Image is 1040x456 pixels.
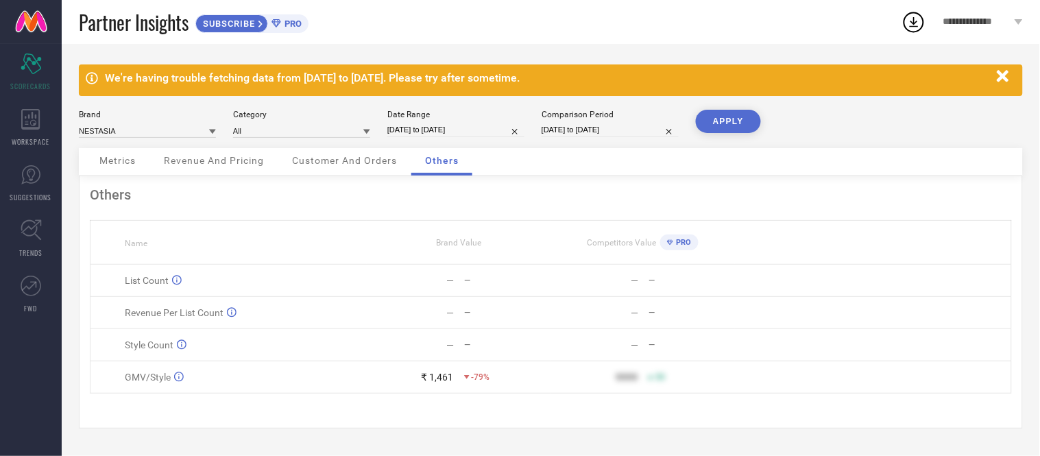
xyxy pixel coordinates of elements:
[10,192,52,202] span: SUGGESTIONS
[422,372,454,383] div: ₹ 1,461
[99,155,136,166] span: Metrics
[105,71,990,84] div: We're having trouble fetching data from [DATE] to [DATE]. Please try after sometime.
[281,19,302,29] span: PRO
[436,238,481,248] span: Brand Value
[125,239,147,248] span: Name
[19,248,43,258] span: TRENDS
[195,11,309,33] a: SUBSCRIBEPRO
[472,372,490,382] span: -79%
[696,110,761,133] button: APPLY
[673,238,692,247] span: PRO
[90,187,1012,203] div: Others
[12,136,50,147] span: WORKSPACE
[11,81,51,91] span: SCORECARDS
[465,340,551,350] div: —
[588,238,657,248] span: Competitors Value
[79,110,216,119] div: Brand
[125,307,223,318] span: Revenue Per List Count
[542,123,679,137] input: Select comparison period
[125,275,169,286] span: List Count
[447,339,455,350] div: —
[164,155,264,166] span: Revenue And Pricing
[447,307,455,318] div: —
[196,19,258,29] span: SUBSCRIBE
[902,10,926,34] div: Open download list
[387,110,524,119] div: Date Range
[292,155,397,166] span: Customer And Orders
[79,8,189,36] span: Partner Insights
[125,339,173,350] span: Style Count
[425,155,459,166] span: Others
[616,372,638,383] div: 9999
[447,275,455,286] div: —
[631,339,638,350] div: —
[387,123,524,137] input: Select date range
[25,303,38,313] span: FWD
[465,276,551,285] div: —
[465,308,551,317] div: —
[125,372,171,383] span: GMV/Style
[649,276,734,285] div: —
[631,275,638,286] div: —
[655,372,665,382] span: 50
[233,110,370,119] div: Category
[649,308,734,317] div: —
[542,110,679,119] div: Comparison Period
[631,307,638,318] div: —
[649,340,734,350] div: —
